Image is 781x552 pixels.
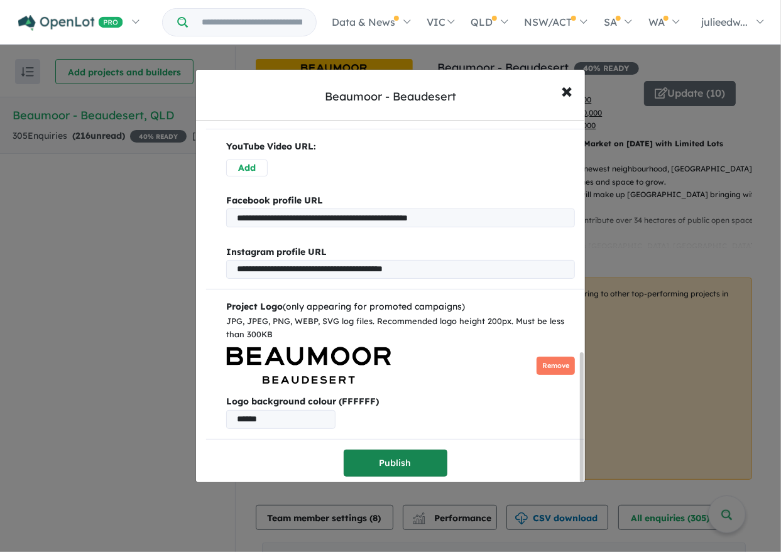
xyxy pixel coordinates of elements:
[226,139,576,154] p: YouTube Video URL:
[226,160,268,176] button: Add
[226,347,391,384] img: Beaumoor%20-%20Beaudesert%20Logo.png
[226,315,576,342] div: JPG, JPEG, PNG, WEBP, SVG log files. Recommended logo height 200px. Must be less than 300KB
[226,195,323,206] b: Facebook profile URL
[344,450,447,477] button: Publish
[226,300,576,315] div: (only appearing for promoted campaigns)
[190,9,314,36] input: Try estate name, suburb, builder or developer
[701,16,748,28] span: julieedw...
[18,15,123,31] img: Openlot PRO Logo White
[226,301,283,312] b: Project Logo
[561,77,572,104] span: ×
[226,394,576,409] b: Logo background colour (FFFFFF)
[226,246,327,257] b: Instagram profile URL
[537,357,575,375] button: Remove
[325,89,456,105] div: Beaumoor - Beaudesert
